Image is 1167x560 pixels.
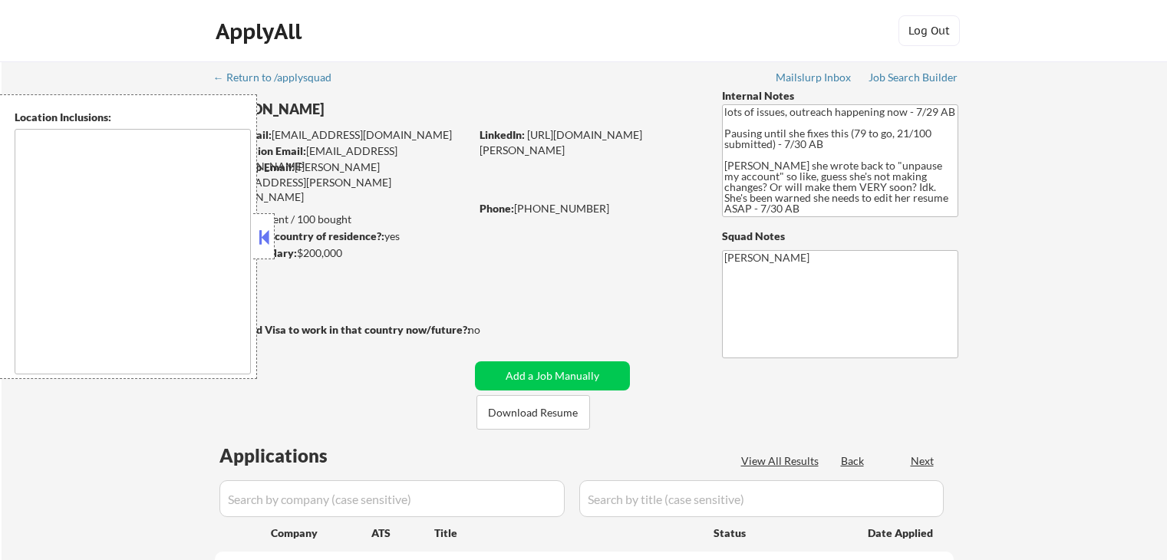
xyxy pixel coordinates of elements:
[216,143,470,173] div: [EMAIL_ADDRESS][DOMAIN_NAME]
[579,480,944,517] input: Search by title (case sensitive)
[219,446,371,465] div: Applications
[911,453,935,469] div: Next
[214,212,470,227] div: 32 sent / 100 bought
[216,127,470,143] div: [EMAIL_ADDRESS][DOMAIN_NAME]
[219,480,565,517] input: Search by company (case sensitive)
[214,245,470,261] div: $200,000
[714,519,846,546] div: Status
[214,229,465,244] div: yes
[213,71,346,87] a: ← Return to /applysquad
[215,323,470,336] strong: Will need Visa to work in that country now/future?:
[15,110,251,125] div: Location Inclusions:
[213,72,346,83] div: ← Return to /applysquad
[476,395,590,430] button: Download Resume
[480,128,525,141] strong: LinkedIn:
[722,88,958,104] div: Internal Notes
[776,71,852,87] a: Mailslurp Inbox
[722,229,958,244] div: Squad Notes
[214,229,384,242] strong: Can work in country of residence?:
[371,525,434,541] div: ATS
[216,18,306,44] div: ApplyAll
[475,361,630,390] button: Add a Job Manually
[898,15,960,46] button: Log Out
[480,202,514,215] strong: Phone:
[869,72,958,83] div: Job Search Builder
[741,453,823,469] div: View All Results
[868,525,935,541] div: Date Applied
[271,525,371,541] div: Company
[480,201,697,216] div: [PHONE_NUMBER]
[434,525,699,541] div: Title
[480,128,642,156] a: [URL][DOMAIN_NAME][PERSON_NAME]
[215,160,470,205] div: [PERSON_NAME][EMAIL_ADDRESS][PERSON_NAME][DOMAIN_NAME]
[468,322,512,338] div: no
[841,453,865,469] div: Back
[215,100,530,119] div: [PERSON_NAME]
[776,72,852,83] div: Mailslurp Inbox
